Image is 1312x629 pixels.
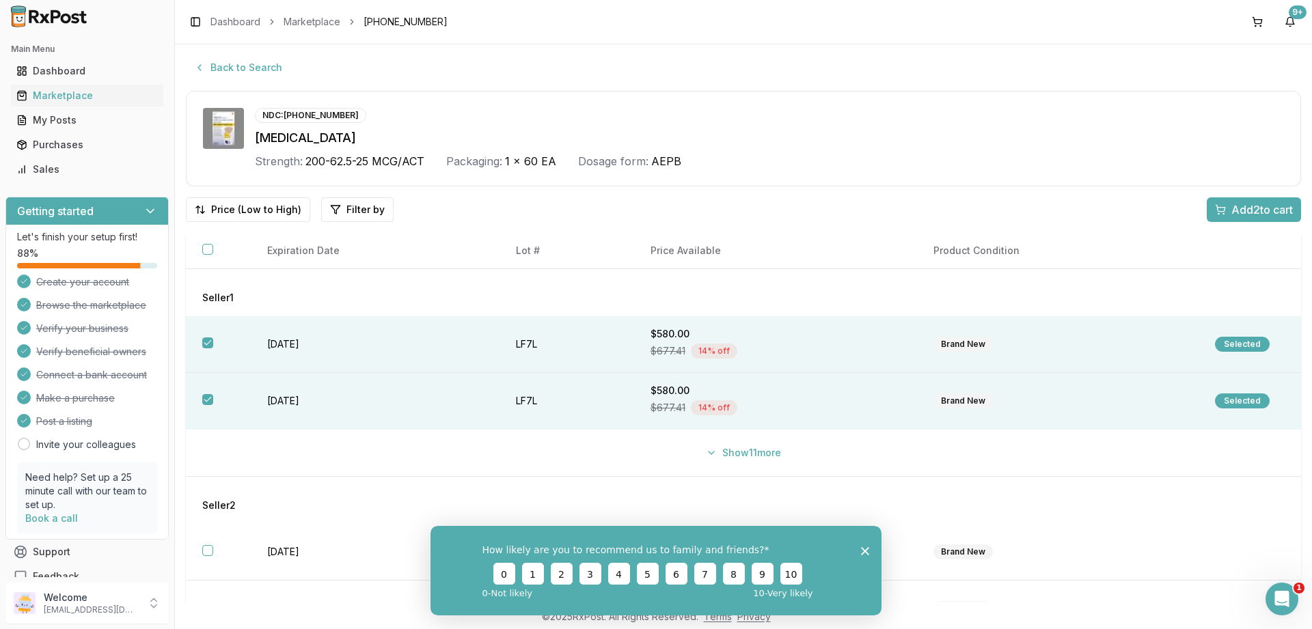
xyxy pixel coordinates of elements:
span: $677.41 [651,401,685,415]
a: Dashboard [210,15,260,29]
th: Price Available [634,233,917,269]
p: Welcome [44,591,139,604]
p: Need help? Set up a 25 minute call with our team to set up. [25,471,149,512]
button: Marketplace [5,85,169,107]
span: Make a purchase [36,391,115,405]
a: Privacy [737,611,771,622]
div: Marketplace [16,89,158,102]
button: Filter by [321,197,394,222]
a: Marketplace [11,83,163,108]
span: Verify beneficial owners [36,345,146,359]
div: Dosage form: [578,153,648,169]
h3: Getting started [17,203,94,219]
span: Seller 1 [202,291,234,305]
div: Strength: [255,153,303,169]
td: LF7L [500,524,633,581]
button: Price (Low to High) [186,197,310,222]
td: LF7L [500,316,633,373]
a: Invite your colleagues [36,438,136,451]
div: Brand New [933,601,993,616]
button: Feedback [5,564,169,589]
td: [DATE] [251,316,500,373]
span: 1 x 60 EA [505,153,556,169]
span: 200-62.5-25 MCG/ACT [305,153,424,169]
p: Let's finish your setup first! [17,230,157,244]
td: LF7L [500,373,633,430]
span: AEPB [651,153,681,169]
span: Filter by [346,203,385,216]
td: [DATE] [251,373,500,430]
td: [DATE] [251,524,500,581]
div: $580.00 [651,384,901,397]
button: 9+ [1279,11,1301,33]
button: Back to Search [186,55,290,80]
button: Add2to cart [1207,197,1301,222]
button: Support [5,540,169,564]
span: [PHONE_NUMBER] [364,15,448,29]
div: My Posts [16,113,158,127]
div: [MEDICAL_DATA] [255,128,1284,148]
span: Verify your business [36,322,128,335]
div: Purchases [16,138,158,152]
span: Add 2 to cart [1231,201,1293,218]
div: Selected [1215,393,1270,408]
a: Sales [11,157,163,182]
th: Expiration Date [251,233,500,269]
iframe: Survey from RxPost [430,526,881,615]
div: $580.00 [651,327,901,341]
span: Feedback [33,570,79,583]
div: Sales [16,163,158,176]
h2: Main Menu [11,44,163,55]
a: My Posts [11,108,163,132]
div: 14 % off [691,344,737,359]
div: Dashboard [16,64,158,78]
th: Product Condition [917,233,1199,269]
a: Dashboard [11,59,163,83]
span: Post a listing [36,415,92,428]
span: Seller 2 [202,499,236,512]
th: Lot # [500,233,633,269]
div: 14 % off [691,400,737,415]
p: [EMAIL_ADDRESS][DOMAIN_NAME] [44,604,139,615]
div: 9+ [1289,5,1307,19]
span: 88 % [17,247,38,260]
div: Brand New [933,544,993,559]
div: NDC: [PHONE_NUMBER] [255,108,366,123]
button: Sales [5,158,169,180]
a: Marketplace [284,15,340,29]
a: Terms [704,611,732,622]
button: Show11more [698,441,789,465]
span: $677.41 [651,344,685,358]
span: Create your account [36,275,129,289]
iframe: Intercom live chat [1266,583,1298,615]
div: Selected [1215,337,1270,352]
button: My Posts [5,109,169,131]
a: Book a call [25,512,78,524]
span: Connect a bank account [36,368,147,382]
button: Purchases [5,134,169,156]
div: Brand New [933,337,993,352]
nav: breadcrumb [210,15,448,29]
span: Browse the marketplace [36,298,146,312]
span: Price (Low to High) [211,203,301,216]
span: 1 [1294,583,1304,593]
img: Trelegy Ellipta 200-62.5-25 MCG/ACT AEPB [203,108,244,149]
button: Dashboard [5,60,169,82]
div: Brand New [933,393,993,408]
